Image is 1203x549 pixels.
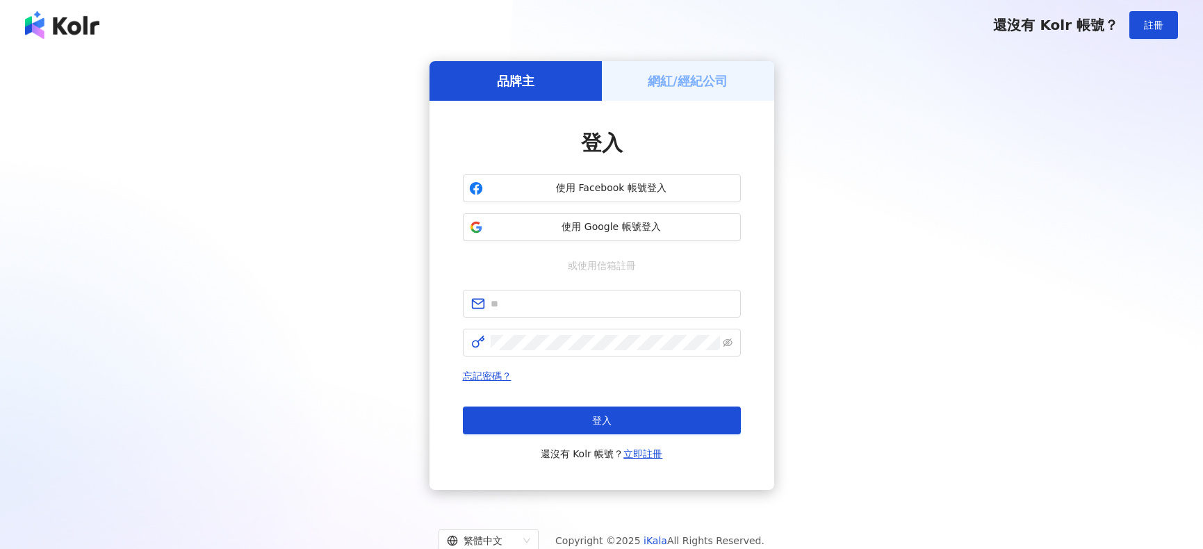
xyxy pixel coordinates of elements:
[644,535,667,546] a: iKala
[25,11,99,39] img: logo
[497,72,534,90] h5: 品牌主
[1129,11,1178,39] button: 註冊
[558,258,646,273] span: 或使用信箱註冊
[489,220,735,234] span: 使用 Google 帳號登入
[1144,19,1163,31] span: 註冊
[541,445,663,462] span: 還沒有 Kolr 帳號？
[463,174,741,202] button: 使用 Facebook 帳號登入
[463,370,512,382] a: 忘記密碼？
[623,448,662,459] a: 立即註冊
[463,407,741,434] button: 登入
[581,131,623,155] span: 登入
[592,415,612,426] span: 登入
[723,338,733,347] span: eye-invisible
[993,17,1118,33] span: 還沒有 Kolr 帳號？
[463,213,741,241] button: 使用 Google 帳號登入
[489,181,735,195] span: 使用 Facebook 帳號登入
[648,72,728,90] h5: 網紅/經紀公司
[555,532,764,549] span: Copyright © 2025 All Rights Reserved.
